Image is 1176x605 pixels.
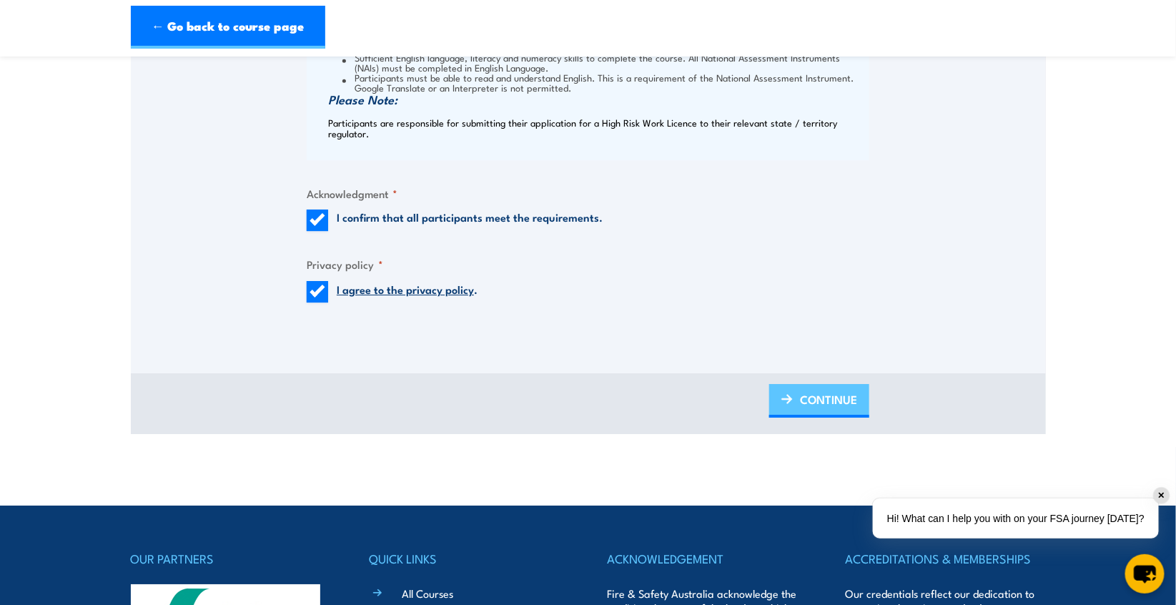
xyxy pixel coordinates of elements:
a: CONTINUE [769,384,869,418]
div: ✕ [1154,488,1170,503]
a: ← Go back to course page [131,6,325,49]
li: Participants must be able to read and understand English. This is a requirement of the National A... [342,72,866,92]
a: All Courses [402,586,453,601]
legend: Acknowledgment [307,185,397,202]
div: Hi! What can I help you with on your FSA journey [DATE]? [873,498,1159,538]
h4: ACKNOWLEDGEMENT [607,549,807,569]
label: I confirm that all participants meet the requirements. [337,210,603,231]
label: . [337,281,478,302]
legend: Privacy policy [307,256,383,272]
h4: OUR PARTNERS [131,549,331,569]
span: CONTINUE [800,380,857,418]
h3: Please Note: [328,92,866,107]
button: chat-button [1125,554,1165,594]
a: I agree to the privacy policy [337,281,474,297]
p: Participants are responsible for submitting their application for a High Risk Work Licence to the... [328,117,866,139]
h4: ACCREDITATIONS & MEMBERSHIPS [845,549,1045,569]
li: Sufficient English language, literacy and numeracy skills to complete the course. All National As... [342,52,866,72]
h4: QUICK LINKS [369,549,569,569]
